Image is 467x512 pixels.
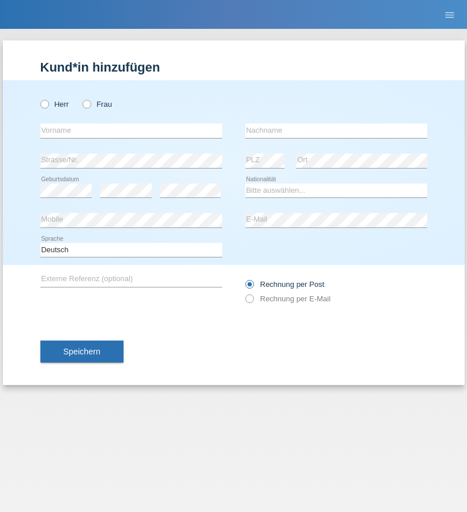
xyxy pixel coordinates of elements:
[438,11,461,18] a: menu
[245,280,253,294] input: Rechnung per Post
[245,294,253,309] input: Rechnung per E-Mail
[245,294,331,303] label: Rechnung per E-Mail
[245,280,324,289] label: Rechnung per Post
[40,100,69,109] label: Herr
[83,100,90,107] input: Frau
[40,341,124,362] button: Speichern
[63,347,100,356] span: Speichern
[40,60,427,74] h1: Kund*in hinzufügen
[40,100,48,107] input: Herr
[444,9,455,21] i: menu
[83,100,112,109] label: Frau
